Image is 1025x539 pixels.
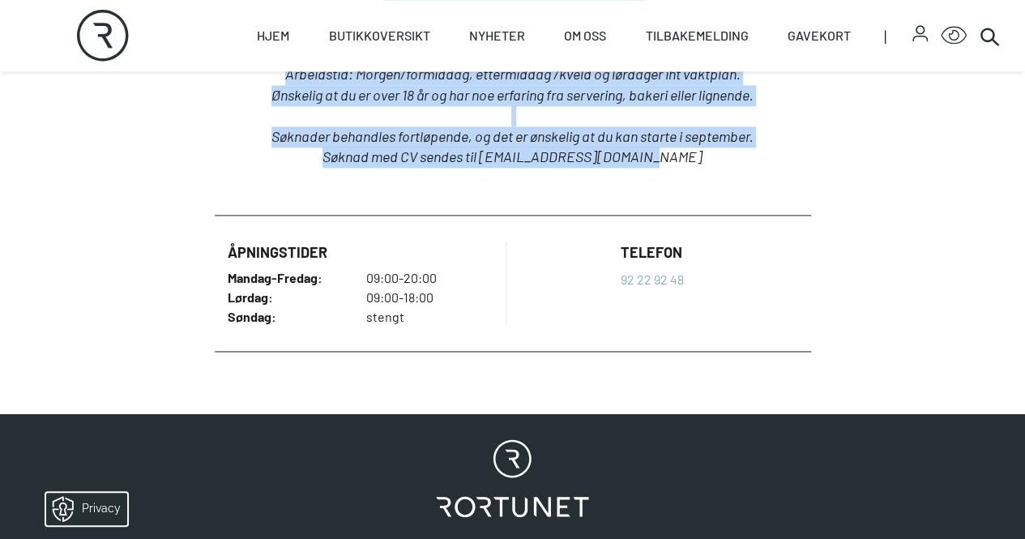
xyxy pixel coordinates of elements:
em: Søknad med CV sendes til [EMAIL_ADDRESS][DOMAIN_NAME] [322,148,703,165]
dt: Søndag : [228,309,349,325]
dd: 09:00-20:00 [366,270,493,286]
dd: 09:00-18:00 [366,289,493,306]
dt: Åpningstider [228,242,493,263]
em: Arbeidstid: Morgen/formiddag, ettermiddag /kveld og lørdager iht vaktplan. [285,65,741,83]
em: Søknader behandles fortløpende, og det er ønskelig at du kan starte i september. [271,127,754,145]
iframe: Manage Preferences [16,487,148,531]
button: Open Accessibility Menu [941,23,967,49]
dt: Telefon [621,242,684,263]
dd: stengt [366,309,493,325]
em: Ønskelig at du er over 18 år og har noe erfaring fra servering, bakeri eller lignende. [271,86,754,104]
a: 92 22 92 48 [621,272,684,287]
dt: Lørdag : [228,289,349,306]
dt: Mandag - Fredag : [228,270,349,286]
